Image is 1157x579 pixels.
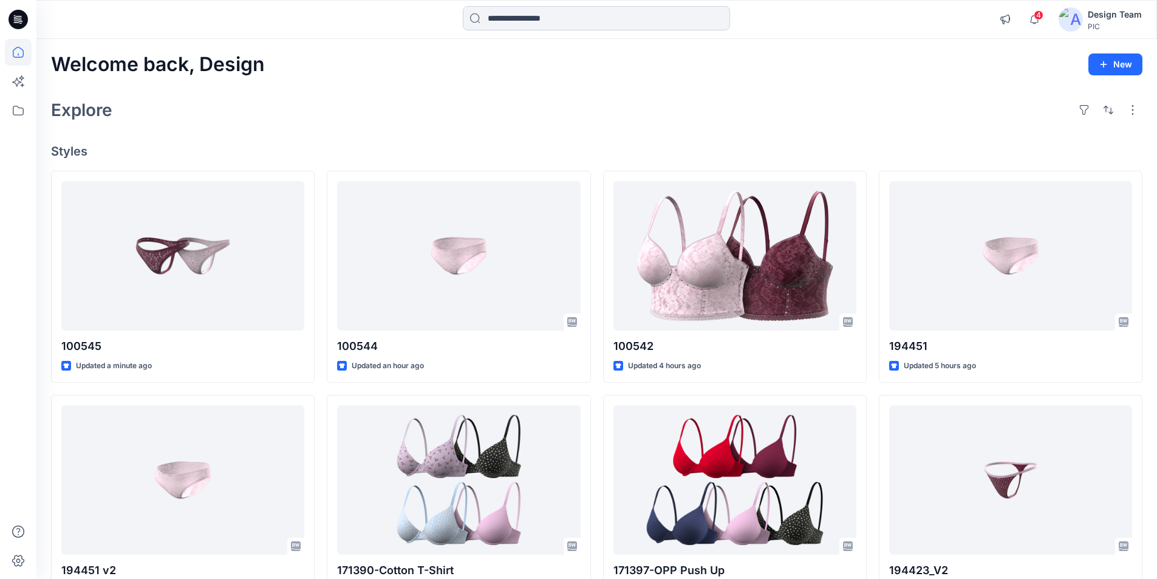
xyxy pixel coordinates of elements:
[352,360,424,372] p: Updated an hour ago
[51,144,1142,159] h4: Styles
[889,338,1132,355] p: 194451
[613,405,856,555] a: 171397-OPP Push Up
[337,405,580,555] a: 171390-Cotton T-Shirt
[628,360,701,372] p: Updated 4 hours ago
[1088,22,1142,31] div: PIC
[1034,10,1043,20] span: 4
[61,562,304,579] p: 194451 v2
[76,360,152,372] p: Updated a minute ago
[61,405,304,555] a: 194451 v2
[337,338,580,355] p: 100544
[613,562,856,579] p: 171397-OPP Push Up
[51,100,112,120] h2: Explore
[613,181,856,331] a: 100542
[889,562,1132,579] p: 194423_V2
[1088,53,1142,75] button: New
[61,181,304,331] a: 100545
[51,53,265,76] h2: Welcome back, Design
[1088,7,1142,22] div: Design Team
[904,360,976,372] p: Updated 5 hours ago
[337,181,580,331] a: 100544
[889,405,1132,555] a: 194423_V2
[61,338,304,355] p: 100545
[1059,7,1083,32] img: avatar
[889,181,1132,331] a: 194451
[613,338,856,355] p: 100542
[337,562,580,579] p: 171390-Cotton T-Shirt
